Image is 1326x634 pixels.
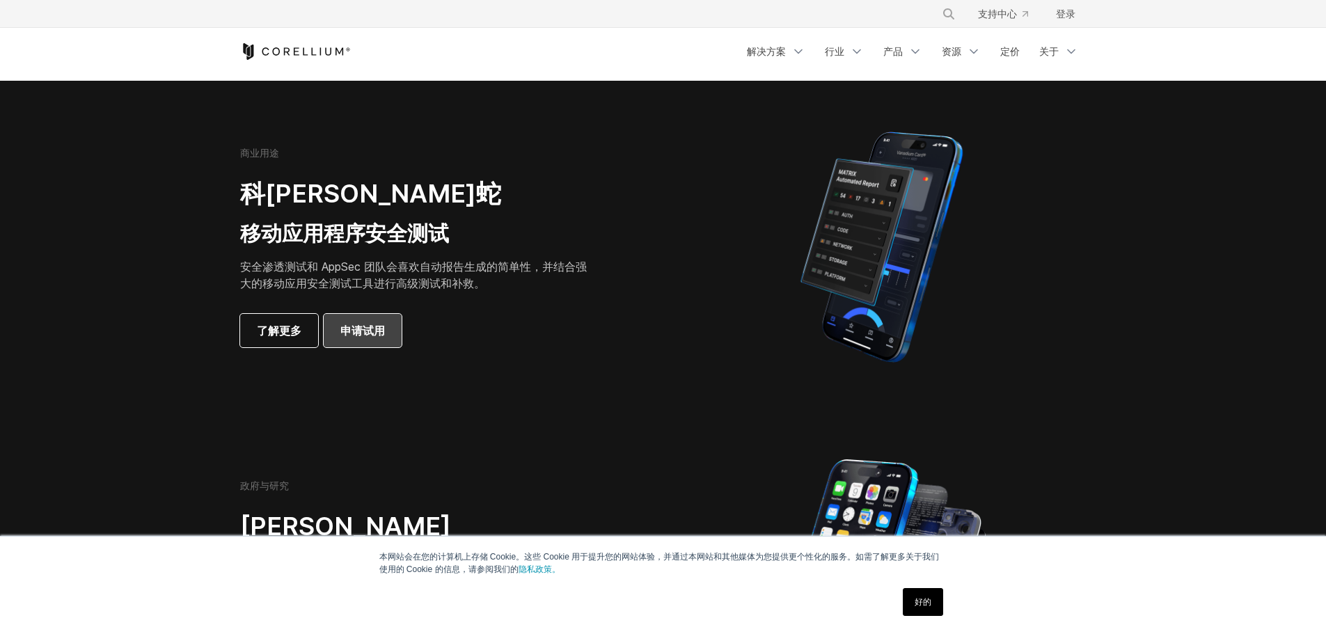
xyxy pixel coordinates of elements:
[936,1,961,26] button: 搜索
[915,597,931,607] font: 好的
[240,260,587,290] font: 安全渗透测试和 AppSec 团队会喜欢自动报告生成的简单性，并结合强大的移动应用安全测试工具进行高级测试和补救。
[240,314,318,347] a: 了解更多
[883,45,903,57] font: 产品
[1000,45,1020,57] font: 定价
[240,511,451,541] font: [PERSON_NAME]
[519,564,560,574] a: 隐私政策。
[1039,45,1059,57] font: 关于
[257,324,301,338] font: 了解更多
[925,1,1087,26] div: 导航菜单
[240,221,449,246] font: 移动应用程序安全测试
[978,8,1017,19] font: 支持中心
[777,125,986,369] img: Corellium MATRIX 自动报告 iPhone 上跨安全类别的应用程序漏洞测试结果。
[747,45,786,57] font: 解决方案
[739,39,1087,64] div: 导航菜单
[240,147,279,159] font: 商业用途
[379,552,940,574] font: 本网站会在您的计算机上存储 Cookie。这些 Cookie 用于提升您的网站体验，并通过本网站和其他媒体为您提供更个性化的服务。如需了解更多关于我们使用的 Cookie 的信息，请参阅我们的
[240,480,289,491] font: 政府与研究
[825,45,844,57] font: 行业
[942,45,961,57] font: 资源
[903,588,943,616] a: 好的
[1056,8,1075,19] font: 登录
[240,178,501,209] font: 科[PERSON_NAME]蛇
[340,324,385,338] font: 申请试用
[240,43,351,60] a: 科雷利姆之家
[324,314,402,347] a: 申请试用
